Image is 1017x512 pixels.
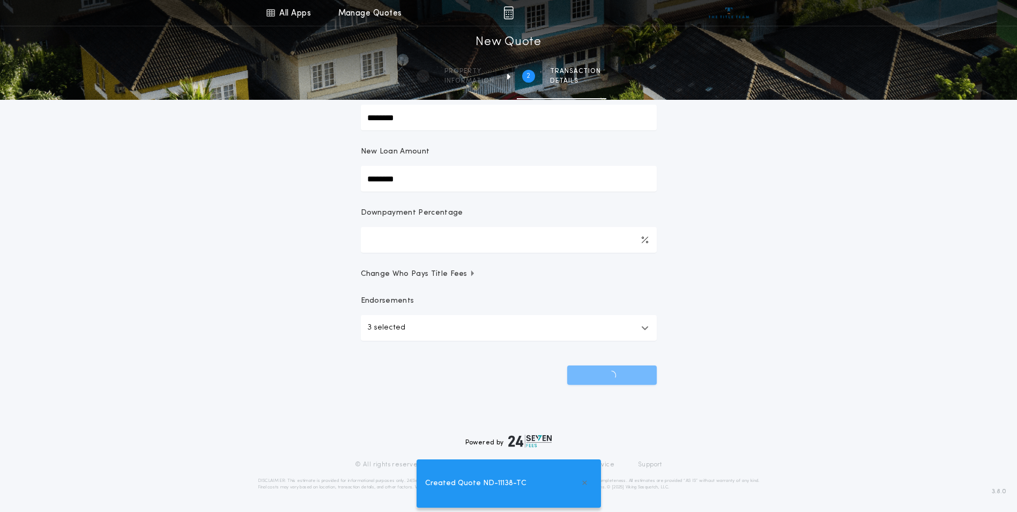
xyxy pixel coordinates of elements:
h1: New Quote [476,34,541,51]
span: Transaction [550,67,601,76]
p: Downpayment Percentage [361,208,463,218]
p: New Loan Amount [361,147,430,157]
button: Change Who Pays Title Fees [361,269,657,280]
p: Endorsements [361,296,657,306]
span: details [550,77,601,85]
input: New Loan Amount [361,166,657,192]
span: Created Quote ND-11138-TC [425,478,526,489]
span: information [444,77,494,85]
img: logo [508,435,552,448]
h2: 2 [526,72,530,81]
p: 3 selected [367,321,405,334]
span: Change Who Pays Title Fees [361,269,476,280]
input: Sale Price [361,105,657,130]
div: Powered by [465,435,552,448]
img: vs-icon [709,8,749,18]
input: Downpayment Percentage [361,227,657,253]
button: 3 selected [361,315,657,341]
span: Property [444,67,494,76]
img: img [503,6,514,19]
